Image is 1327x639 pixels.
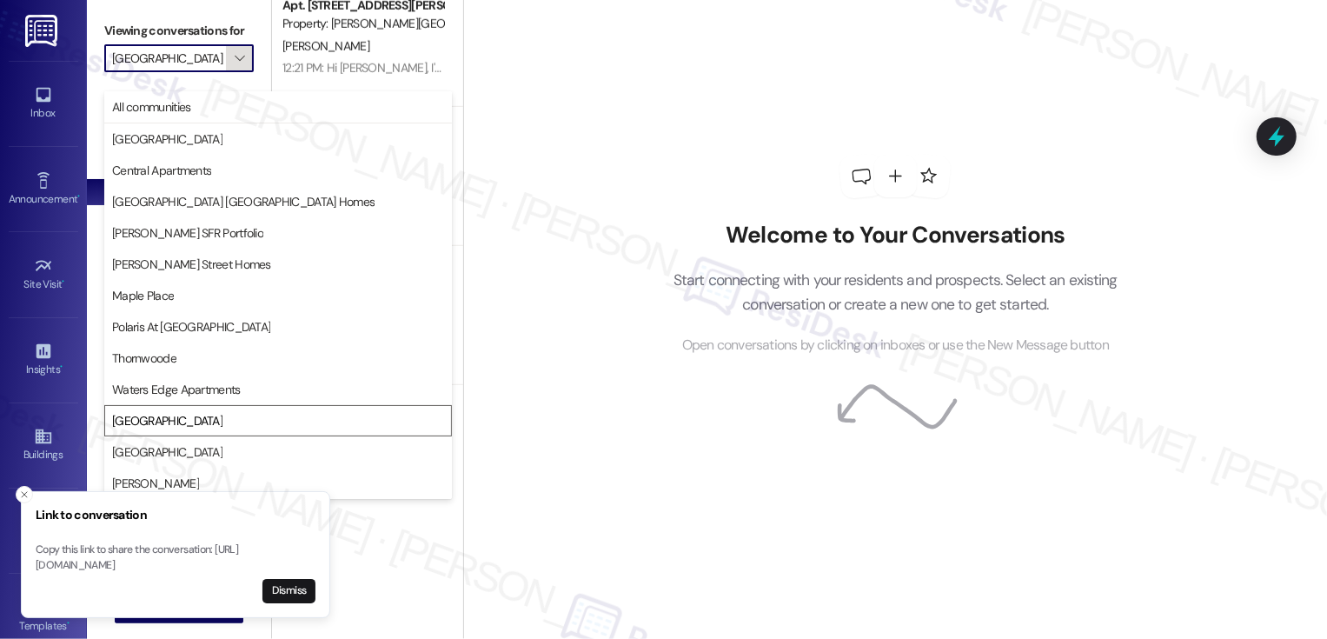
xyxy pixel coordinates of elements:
span: [PERSON_NAME] Street Homes [112,256,271,273]
div: Prospects [87,336,271,354]
label: Viewing conversations for [104,17,254,44]
span: Waters Edge Apartments [112,381,241,398]
a: Buildings [9,422,78,469]
span: [GEOGRAPHIC_DATA] [GEOGRAPHIC_DATA] Homes [112,193,375,210]
div: Prospects + Residents [87,98,271,116]
button: Close toast [16,486,33,503]
h3: Link to conversation [36,506,315,524]
span: [GEOGRAPHIC_DATA] [112,443,222,461]
span: All communities [112,98,191,116]
span: • [63,276,65,288]
p: Start connecting with your residents and prospects. Select an existing conversation or create a n... [647,268,1144,317]
a: Leads [9,508,78,555]
i:  [235,51,244,65]
p: Copy this link to share the conversation: [URL][DOMAIN_NAME] [36,542,315,573]
span: • [77,190,80,203]
a: Site Visit • [9,251,78,298]
span: Open conversations by clicking on inboxes or use the New Message button [682,335,1109,356]
img: ResiDesk Logo [25,15,61,47]
input: All communities [112,44,226,72]
span: [PERSON_NAME] [282,38,369,54]
span: [GEOGRAPHIC_DATA] [112,130,222,148]
span: Maple Place [112,287,174,304]
span: • [67,617,70,629]
h2: Welcome to Your Conversations [647,222,1144,250]
button: Dismiss [262,579,315,603]
span: Thornwoode [112,349,176,367]
span: • [60,361,63,373]
span: Polaris At [GEOGRAPHIC_DATA] [112,318,270,336]
span: [PERSON_NAME] [112,475,199,492]
span: Central Apartments [112,162,211,179]
a: Inbox [9,80,78,127]
span: [PERSON_NAME] SFR Portfolio [112,224,263,242]
a: Insights • [9,336,78,383]
div: Property: [PERSON_NAME][GEOGRAPHIC_DATA] Homes [282,15,443,33]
